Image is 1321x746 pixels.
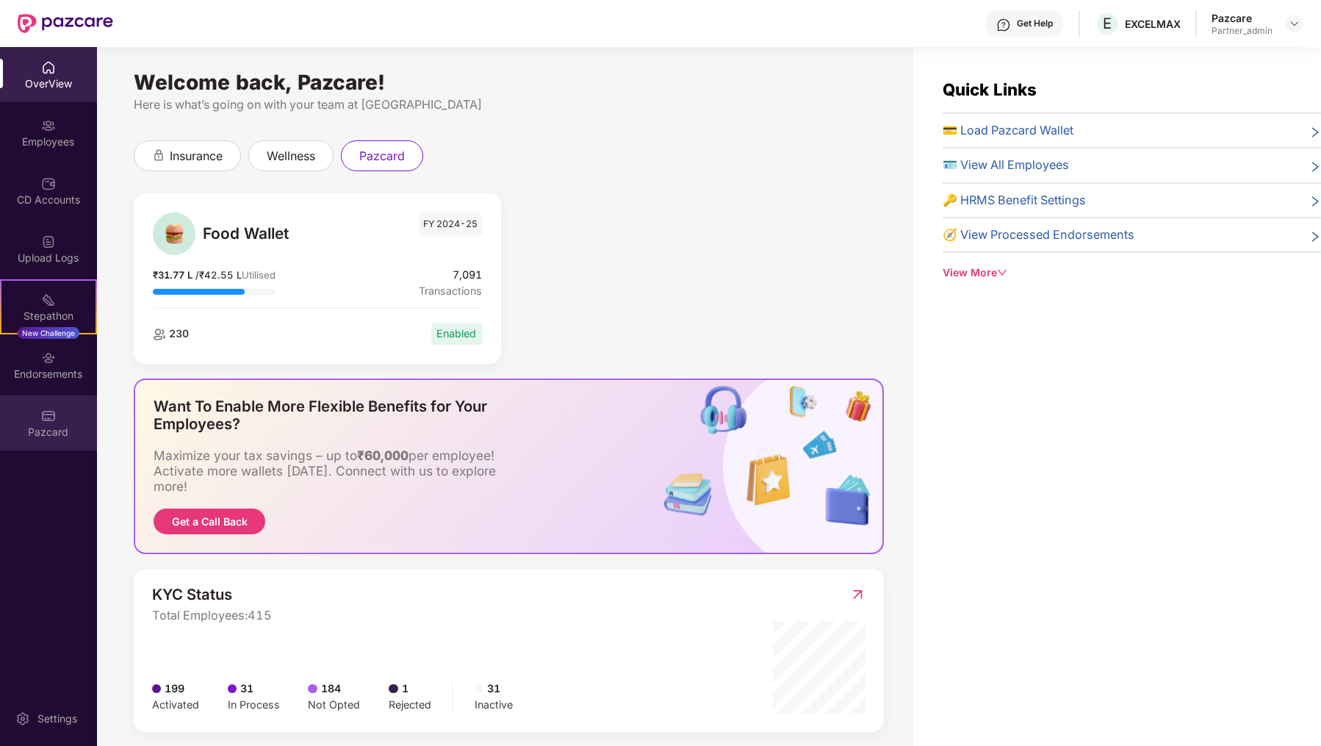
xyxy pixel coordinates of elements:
[41,293,56,307] img: svg+xml;base64,PHN2ZyB4bWxucz0iaHR0cDovL3d3dy53My5vcmcvMjAwMC9zdmciIHdpZHRoPSIyMSIgaGVpZ2h0PSIyMC...
[1212,25,1273,37] div: Partner_admin
[1212,11,1273,25] div: Pazcare
[41,234,56,249] img: svg+xml;base64,PHN2ZyBpZD0iVXBsb2FkX0xvZ3MiIGRhdGEtbmFtZT0iVXBsb2FkIExvZ3MiIHhtbG5zPSJodHRwOi8vd3...
[943,156,1069,174] span: 🪪 View All Employees
[1309,229,1321,244] span: right
[41,409,56,423] img: svg+xml;base64,PHN2ZyBpZD0iUGF6Y2FyZCIgeG1sbnM9Imh0dHA6Ly93d3cudzMub3JnLzIwMDAvc3ZnIiB3aWR0aD0iMj...
[420,283,483,299] span: Transactions
[943,265,1321,281] div: View More
[655,380,882,553] img: benefitsIcon
[18,327,79,339] div: New Challenge
[997,268,1007,278] span: down
[203,222,328,246] span: Food Wallet
[166,327,189,340] span: 230
[359,147,405,165] span: pazcard
[152,609,272,621] span: Total Employees: 415
[996,18,1011,32] img: svg+xml;base64,PHN2ZyBpZD0iSGVscC0zMngzMiIgeG1sbnM9Imh0dHA6Ly93d3cudzMub3JnLzIwMDAvc3ZnIiB3aWR0aD...
[242,269,276,281] span: Utilised
[420,212,483,237] span: FY 2024-25
[170,147,223,165] span: insurance
[18,14,113,33] img: New Pazcare Logo
[154,509,266,534] button: Get a Call Back
[228,697,280,713] div: In Process
[153,329,166,340] img: employeeIcon
[33,711,82,726] div: Settings
[134,76,884,88] div: Welcome back, Pazcare!
[134,96,884,114] div: Here is what’s going on with your team at [GEOGRAPHIC_DATA]
[41,118,56,133] img: svg+xml;base64,PHN2ZyBpZD0iRW1wbG95ZWVzIiB4bWxucz0iaHR0cDovL3d3dy53My5vcmcvMjAwMC9zdmciIHdpZHRoPS...
[195,269,242,281] span: / ₹42.55 L
[41,176,56,191] img: svg+xml;base64,PHN2ZyBpZD0iQ0RfQWNjb3VudHMiIGRhdGEtbmFtZT0iQ0QgQWNjb3VudHMiIHhtbG5zPSJodHRwOi8vd3...
[357,448,408,463] b: ₹60,000
[850,587,865,602] img: RedirectIcon
[1309,159,1321,174] span: right
[15,711,30,726] img: svg+xml;base64,PHN2ZyBpZD0iU2V0dGluZy0yMHgyMCIgeG1sbnM9Imh0dHA6Ly93d3cudzMub3JnLzIwMDAvc3ZnIiB3aW...
[267,147,315,165] span: wellness
[152,697,199,713] div: Activated
[41,351,56,365] img: svg+xml;base64,PHN2ZyBpZD0iRW5kb3JzZW1lbnRzIiB4bWxucz0iaHR0cDovL3d3dy53My5vcmcvMjAwMC9zdmciIHdpZH...
[487,681,500,697] span: 31
[1,309,96,323] div: Stepathon
[165,681,184,697] span: 199
[154,448,506,494] div: Maximize your tax savings – up to per employee! Activate more wallets [DATE]. Connect with us to ...
[1309,194,1321,209] span: right
[431,323,483,345] div: Enabled
[154,398,521,433] div: Want To Enable More Flexible Benefits for Your Employees?
[943,121,1073,140] span: 💳 Load Pazcard Wallet
[41,60,56,75] img: svg+xml;base64,PHN2ZyBpZD0iSG9tZSIgeG1sbnM9Imh0dHA6Ly93d3cudzMub3JnLzIwMDAvc3ZnIiB3aWR0aD0iMjAiIG...
[1017,18,1053,29] div: Get Help
[153,269,195,281] span: ₹31.77 L
[308,697,360,713] div: Not Opted
[240,681,253,697] span: 31
[152,148,165,162] div: animation
[1104,15,1112,32] span: E
[1309,124,1321,140] span: right
[1125,17,1181,31] div: EXCELMAX
[943,226,1134,244] span: 🧭 View Processed Endorsements
[475,697,513,713] div: Inactive
[943,191,1086,209] span: 🔑 HRMS Benefit Settings
[402,681,408,697] span: 1
[389,697,431,713] div: Rejected
[420,267,483,283] span: 7,091
[1289,18,1300,29] img: svg+xml;base64,PHN2ZyBpZD0iRHJvcGRvd24tMzJ4MzIiIHhtbG5zPSJodHRwOi8vd3d3LnczLm9yZy8yMDAwL3N2ZyIgd2...
[943,79,1037,99] span: Quick Links
[152,587,272,602] span: KYC Status
[321,681,341,697] span: 184
[159,218,189,248] img: Food Wallet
